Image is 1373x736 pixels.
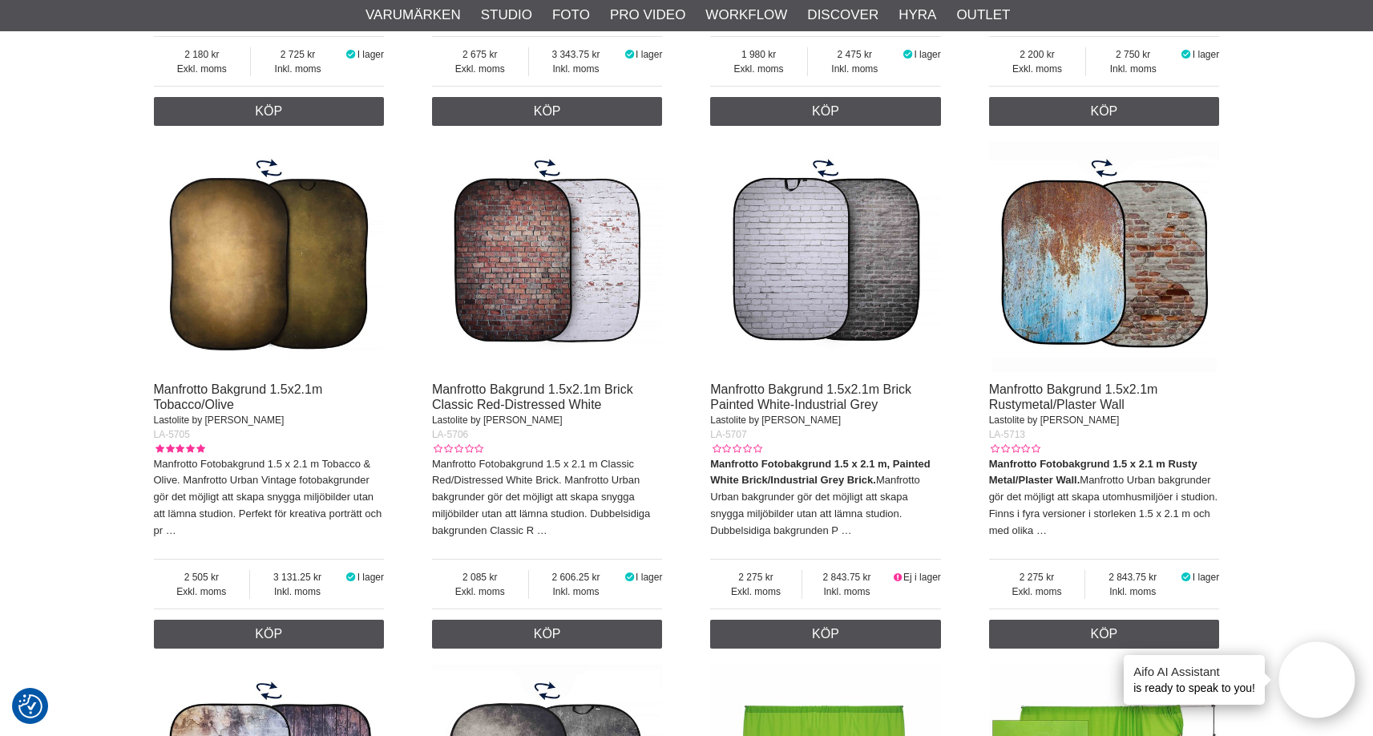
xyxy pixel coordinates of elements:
i: I lager [623,49,636,60]
span: I lager [914,49,940,60]
span: I lager [1193,49,1219,60]
span: LA-5713 [989,429,1025,440]
a: … [166,524,176,536]
span: Exkl. moms [710,62,807,76]
a: … [841,524,851,536]
a: Foto [552,5,590,26]
span: Inkl. moms [529,584,624,599]
i: I lager [345,572,357,583]
a: Köp [710,620,941,649]
span: Exkl. moms [154,62,251,76]
strong: Manfrotto Fotobakgrund 1.5 x 2.1 m, Painted White Brick/Industrial Grey Brick. [710,458,930,487]
a: Workflow [705,5,787,26]
a: Outlet [956,5,1010,26]
span: 2 085 [432,570,528,584]
span: I lager [357,49,384,60]
a: Manfrotto Bakgrund 1.5x2.1m Rustymetal/Plaster Wall [989,382,1158,411]
span: 2 606.25 [529,570,624,584]
span: Lastolite by [PERSON_NAME] [154,415,285,426]
span: Lastolite by [PERSON_NAME] [710,415,841,426]
p: Manfrotto Urban bakgrunder gör det möjligt att skapa utomhusmiljöer i studion. Finns i fyra versi... [989,456,1220,540]
span: LA-5707 [710,429,746,440]
span: 2 675 [432,47,528,62]
span: Inkl. moms [1086,62,1180,76]
a: Manfrotto Bakgrund 1.5x2.1m Brick Painted White-Industrial Grey [710,382,911,411]
i: I lager [1180,49,1193,60]
span: Ej i lager [903,572,941,583]
div: Kundbetyg: 5.00 [154,442,205,456]
span: Exkl. moms [989,584,1085,599]
a: Pro Video [610,5,685,26]
strong: Manfrotto Fotobakgrund 1.5 x 2.1 m Rusty Metal/Plaster Wall. [989,458,1197,487]
span: Lastolite by [PERSON_NAME] [432,415,563,426]
span: 2 475 [808,47,902,62]
span: I lager [636,572,662,583]
a: Discover [807,5,878,26]
a: Köp [154,97,385,126]
span: Exkl. moms [710,584,802,599]
span: Exkl. moms [432,584,528,599]
span: 2 200 [989,47,1086,62]
span: Inkl. moms [1085,584,1180,599]
img: Manfrotto Bakgrund 1.5x2.1m Brick Classic Red-Distressed White [432,142,663,373]
span: Exkl. moms [989,62,1086,76]
i: I lager [902,49,915,60]
i: I lager [1180,572,1193,583]
span: Exkl. moms [432,62,528,76]
span: Inkl. moms [250,584,345,599]
span: 1 980 [710,47,807,62]
a: Manfrotto Bakgrund 1.5x2.1m Tobacco/Olive [154,382,323,411]
span: Inkl. moms [808,62,902,76]
div: Kundbetyg: 0 [989,442,1040,456]
span: Exkl. moms [154,584,250,599]
span: 2 275 [989,570,1085,584]
span: LA-5706 [432,429,468,440]
a: … [537,524,547,536]
img: Revisit consent button [18,694,42,718]
span: 2 180 [154,47,251,62]
p: Manfrotto Urban bakgrunder gör det möjligt att skapa snygga miljöbilder utan att lämna studion. D... [710,456,941,540]
a: … [1036,524,1047,536]
a: Varumärken [365,5,461,26]
span: I lager [1193,572,1219,583]
i: I lager [623,572,636,583]
div: Kundbetyg: 0 [432,442,483,456]
a: Köp [432,620,663,649]
span: 2 750 [1086,47,1180,62]
span: Inkl. moms [529,62,624,76]
span: I lager [357,572,384,583]
span: 2 843.75 [1085,570,1180,584]
img: Manfrotto Bakgrund 1.5x2.1m Rustymetal/Plaster Wall [989,142,1220,373]
span: 2 275 [710,570,802,584]
span: 3 131.25 [250,570,345,584]
img: Manfrotto Bakgrund 1.5x2.1m Tobacco/Olive [154,142,385,373]
img: Manfrotto Bakgrund 1.5x2.1m Brick Painted White-Industrial Grey [710,142,941,373]
a: Köp [710,97,941,126]
span: LA-5705 [154,429,190,440]
i: I lager [345,49,357,60]
h4: Aifo AI Assistant [1133,663,1255,680]
a: Studio [481,5,532,26]
div: Kundbetyg: 0 [710,442,761,456]
span: I lager [636,49,662,60]
span: 2 505 [154,570,250,584]
a: Köp [154,620,385,649]
span: 2 725 [251,47,345,62]
a: Hyra [899,5,936,26]
p: Manfrotto Fotobakgrund 1.5 x 2.1 m Tobacco & Olive. Manfrotto Urban Vintage fotobakgrunder gör de... [154,456,385,540]
i: Ej i lager [891,572,903,583]
span: Inkl. moms [251,62,345,76]
div: is ready to speak to you! [1124,655,1265,705]
p: Manfrotto Fotobakgrund 1.5 x 2.1 m Classic Red/Distressed White Brick. Manfrotto Urban bakgrunder... [432,456,663,540]
span: 2 843.75 [802,570,892,584]
a: Manfrotto Bakgrund 1.5x2.1m Brick Classic Red-Distressed White [432,382,633,411]
a: Köp [989,620,1220,649]
a: Köp [432,97,663,126]
span: 3 343.75 [529,47,624,62]
button: Samtyckesinställningar [18,692,42,721]
span: Lastolite by [PERSON_NAME] [989,415,1120,426]
span: Inkl. moms [802,584,892,599]
a: Köp [989,97,1220,126]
